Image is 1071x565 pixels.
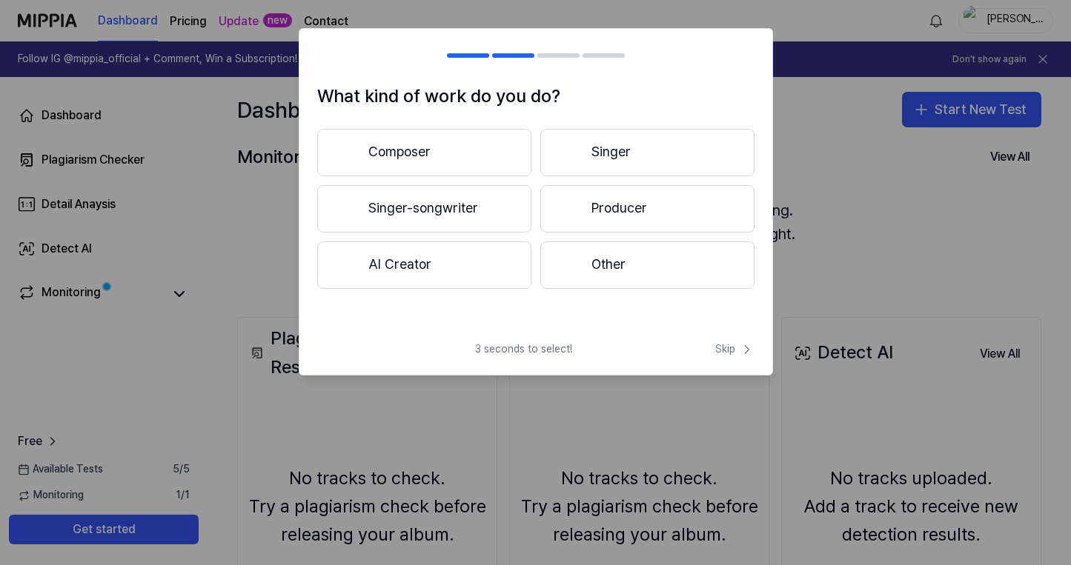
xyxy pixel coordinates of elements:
[317,129,531,176] button: Composer
[475,342,572,357] span: 3 seconds to select!
[317,185,531,233] button: Singer-songwriter
[540,241,755,289] button: Other
[712,342,755,357] button: Skip
[715,342,755,357] span: Skip
[540,185,755,233] button: Producer
[317,82,755,110] h1: What kind of work do you do?
[317,241,531,289] button: AI Creator
[540,129,755,176] button: Singer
